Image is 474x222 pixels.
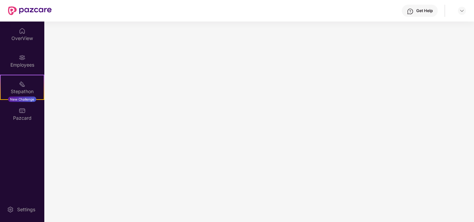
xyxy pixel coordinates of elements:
[7,206,14,213] img: svg+xml;base64,PHN2ZyBpZD0iU2V0dGluZy0yMHgyMCIgeG1sbnM9Imh0dHA6Ly93d3cudzMub3JnLzIwMDAvc3ZnIiB3aW...
[15,206,37,213] div: Settings
[19,81,26,87] img: svg+xml;base64,PHN2ZyB4bWxucz0iaHR0cDovL3d3dy53My5vcmcvMjAwMC9zdmciIHdpZHRoPSIyMSIgaGVpZ2h0PSIyMC...
[407,8,414,15] img: svg+xml;base64,PHN2ZyBpZD0iSGVscC0zMngzMiIgeG1sbnM9Imh0dHA6Ly93d3cudzMub3JnLzIwMDAvc3ZnIiB3aWR0aD...
[19,107,26,114] img: svg+xml;base64,PHN2ZyBpZD0iUGF6Y2FyZCIgeG1sbnM9Imh0dHA6Ly93d3cudzMub3JnLzIwMDAvc3ZnIiB3aWR0aD0iMj...
[459,8,465,13] img: svg+xml;base64,PHN2ZyBpZD0iRHJvcGRvd24tMzJ4MzIiIHhtbG5zPSJodHRwOi8vd3d3LnczLm9yZy8yMDAwL3N2ZyIgd2...
[19,54,26,61] img: svg+xml;base64,PHN2ZyBpZD0iRW1wbG95ZWVzIiB4bWxucz0iaHR0cDovL3d3dy53My5vcmcvMjAwMC9zdmciIHdpZHRoPS...
[1,88,44,95] div: Stepathon
[19,28,26,34] img: svg+xml;base64,PHN2ZyBpZD0iSG9tZSIgeG1sbnM9Imh0dHA6Ly93d3cudzMub3JnLzIwMDAvc3ZnIiB3aWR0aD0iMjAiIG...
[8,6,52,15] img: New Pazcare Logo
[416,8,433,13] div: Get Help
[8,97,36,102] div: New Challenge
